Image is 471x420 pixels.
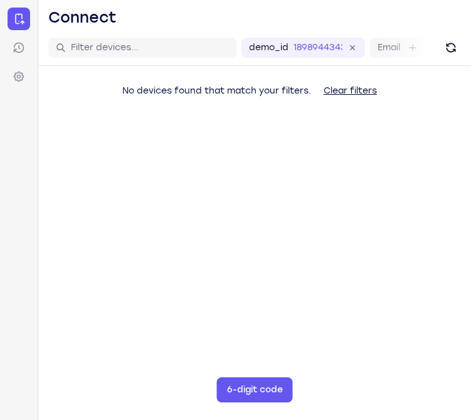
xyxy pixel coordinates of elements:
a: Sessions [8,36,30,59]
a: Settings [8,65,30,88]
span: No devices found that match your filters. [122,85,311,96]
button: Refresh [441,38,461,58]
button: Clear filters [314,78,387,104]
button: 6-digit code [217,377,293,402]
h1: Connect [48,8,117,28]
label: Email [378,41,400,54]
label: demo_id [249,41,288,54]
a: Connect [8,8,30,30]
input: Filter devices... [71,41,229,54]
